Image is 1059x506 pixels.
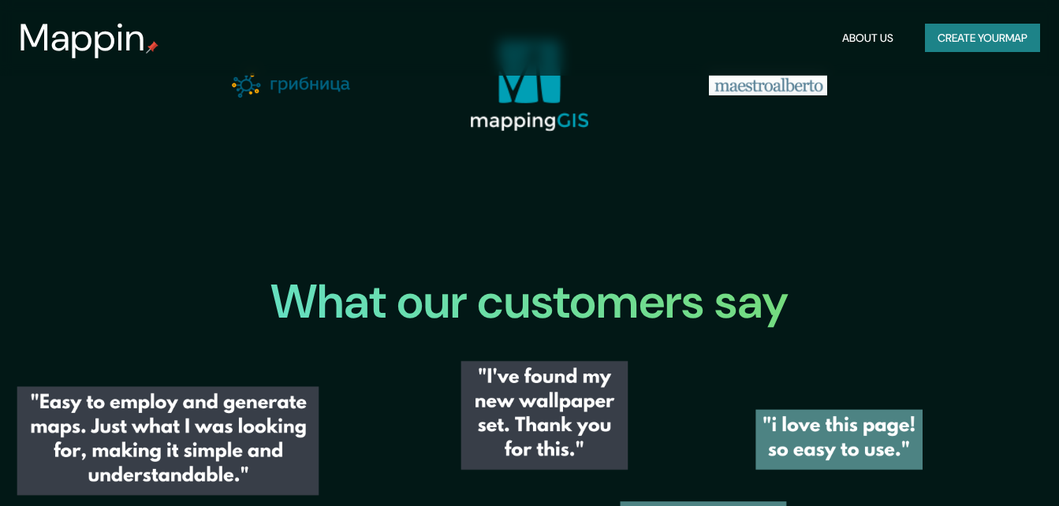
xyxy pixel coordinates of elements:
button: Create yourmap [925,24,1040,53]
h3: Mappin [19,16,146,60]
img: mappin-pin [146,41,158,54]
img: maestroalberto-logo [709,75,827,95]
button: About Us [836,24,900,53]
img: gribnica-logo [232,73,350,98]
img: mappinggis-logo [470,39,588,131]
